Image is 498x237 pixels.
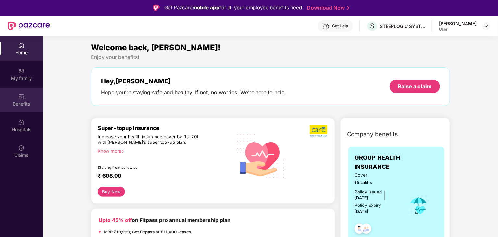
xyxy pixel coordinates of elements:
div: User [439,27,477,32]
span: [DATE] [355,205,369,209]
span: [DATE] [355,218,369,223]
div: Know more [98,148,228,153]
div: Increase your health insurance cover by Rs. 20L with [PERSON_NAME]’s super top-up plan. [98,134,204,146]
img: svg+xml;base64,PHN2ZyBpZD0iSGVscC0zMngzMiIgeG1sbnM9Imh0dHA6Ly93d3cudzMub3JnLzIwMDAvc3ZnIiB3aWR0aD... [323,23,330,30]
img: Stroke [347,5,349,11]
a: Download Now [307,5,347,11]
div: Hey, [PERSON_NAME] [101,77,287,85]
img: svg+xml;base64,PHN2ZyB4bWxucz0iaHR0cDovL3d3dy53My5vcmcvMjAwMC9zdmciIHhtbG5zOnhsaW5rPSJodHRwOi8vd3... [232,126,290,185]
div: Raise a claim [398,83,432,90]
img: Logo [153,5,160,11]
span: GROUP HEALTH INSURANCE [355,153,399,181]
div: Super-topup Insurance [98,125,232,131]
span: Company benefits [347,130,398,139]
strong: mobile app [193,5,219,11]
div: Hope you’re staying safe and healthy. If not, no worries. We’re here to help. [101,89,287,96]
img: svg+xml;base64,PHN2ZyBpZD0iQ2xhaW0iIHhtbG5zPSJodHRwOi8vd3d3LnczLm9yZy8yMDAwL3N2ZyIgd2lkdGg9IjIwIi... [18,145,25,151]
strong: Get Fitpass at ₹11,000 +taxes [132,230,191,234]
span: Cover [355,181,399,188]
div: Policy Expiry [355,211,381,218]
img: insurerLogo [396,159,441,175]
span: right [121,150,125,153]
div: Starting from as low as [98,165,205,170]
div: Policy issued [355,198,382,205]
img: svg+xml;base64,PHN2ZyBpZD0iRHJvcGRvd24tMzJ4MzIiIHhtbG5zPSJodHRwOi8vd3d3LnczLm9yZy8yMDAwL3N2ZyIgd2... [484,23,489,29]
button: Buy Now [98,187,125,197]
div: STEEPLOGIC SYSTEMS PRIVATE LIMITED [380,23,425,29]
img: b5dec4f62d2307b9de63beb79f102df3.png [310,125,328,137]
b: on Fitpass pro annual membership plan [99,217,230,223]
span: S [370,22,374,30]
del: MRP ₹19,999, [104,230,131,234]
span: ₹5 Lakhs [355,189,399,195]
img: svg+xml;base64,PHN2ZyBpZD0iSG9tZSIgeG1sbnM9Imh0dHA6Ly93d3cudzMub3JnLzIwMDAvc3ZnIiB3aWR0aD0iMjAiIG... [18,42,25,49]
img: svg+xml;base64,PHN2ZyB3aWR0aD0iMjAiIGhlaWdodD0iMjAiIHZpZXdCb3g9IjAgMCAyMCAyMCIgZmlsbD0ibm9uZSIgeG... [18,68,25,74]
div: Get Pazcare for all your employee benefits need [164,4,302,12]
div: ₹ 608.00 [98,172,226,180]
img: New Pazcare Logo [8,22,50,30]
div: Enjoy your benefits! [91,54,450,61]
img: icon [408,204,429,226]
span: Welcome back, [PERSON_NAME]! [91,43,221,52]
img: svg+xml;base64,PHN2ZyBpZD0iQmVuZWZpdHMiIHhtbG5zPSJodHRwOi8vd3d3LnczLm9yZy8yMDAwL3N2ZyIgd2lkdGg9Ij... [18,94,25,100]
div: [PERSON_NAME] [439,20,477,27]
img: svg+xml;base64,PHN2ZyBpZD0iSG9zcGl0YWxzIiB4bWxucz0iaHR0cDovL3d3dy53My5vcmcvMjAwMC9zdmciIHdpZHRoPS... [18,119,25,126]
div: Get Help [332,23,348,29]
b: Upto 45% off [99,217,132,223]
img: fppp.png [289,217,327,229]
